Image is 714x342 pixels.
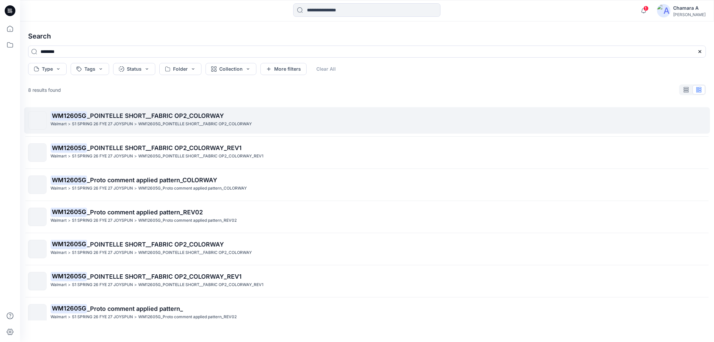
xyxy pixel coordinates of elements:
span: _POINTELLE SHORT__FABRIC OP2_COLORWAY [87,112,224,119]
p: WM12605G_Proto comment applied pattern_REV02 [138,314,237,321]
button: More filters [260,63,307,75]
button: Status [113,63,155,75]
button: Tags [71,63,109,75]
mark: WM12605G [51,111,87,120]
p: S1 SPRING 26 FYE 27 JOYSPUN [72,153,133,160]
p: Walmart [51,314,67,321]
p: S1 SPRING 26 FYE 27 JOYSPUN [72,185,133,192]
a: WM12605G_POINTELLE SHORT__FABRIC OP2_COLORWAYWalmart>S1 SPRING 26 FYE 27 JOYSPUN>WM12605G_POINTEL... [24,236,710,262]
span: _POINTELLE SHORT__FABRIC OP2_COLORWAY_REV1 [87,144,242,151]
button: Type [28,63,67,75]
span: _Proto comment applied pattern_COLORWAY [87,177,217,184]
p: > [68,185,71,192]
p: Walmart [51,153,67,160]
span: _Proto comment applied pattern_ [87,305,183,312]
mark: WM12605G [51,240,87,249]
p: WM12605G_Proto comment applied pattern_COLORWAY [138,185,247,192]
mark: WM12605G [51,272,87,281]
p: > [68,314,71,321]
span: 1 [643,6,649,11]
p: > [134,217,137,224]
mark: WM12605G [51,304,87,313]
a: WM12605G_POINTELLE SHORT__FABRIC OP2_COLORWAY_REV1Walmart>S1 SPRING 26 FYE 27 JOYSPUN>WM12605G_PO... [24,139,710,166]
button: Folder [159,63,202,75]
a: WM12605G_POINTELLE SHORT__FABRIC OP2_COLORWAY_REV1Walmart>S1 SPRING 26 FYE 27 JOYSPUN>WM12605G_PO... [24,268,710,294]
a: WM12605G_Proto comment applied pattern_COLORWAYWalmart>S1 SPRING 26 FYE 27 JOYSPUN>WM12605G_Proto... [24,172,710,198]
p: > [134,153,137,160]
p: > [68,281,71,288]
button: Collection [206,63,256,75]
img: avatar [657,4,670,17]
p: S1 SPRING 26 FYE 27 JOYSPUN [72,314,133,321]
p: > [68,121,71,128]
div: Chamara A [673,4,706,12]
p: WM12605G_Proto comment applied pattern_REV02 [138,217,237,224]
a: WM12605G_POINTELLE SHORT__FABRIC OP2_COLORWAYWalmart>S1 SPRING 26 FYE 27 JOYSPUN>WM12605G_POINTEL... [24,107,710,134]
a: WM12605G_Proto comment applied pattern_Walmart>S1 SPRING 26 FYE 27 JOYSPUN>WM12605G_Proto comment... [24,300,710,327]
a: WM12605G_Proto comment applied pattern_REV02Walmart>S1 SPRING 26 FYE 27 JOYSPUN>WM12605G_Proto co... [24,204,710,230]
p: > [68,217,71,224]
mark: WM12605G [51,207,87,217]
p: WM12605G_POINTELLE SHORT__FABRIC OP2_COLORWAY [138,249,252,256]
p: Walmart [51,217,67,224]
mark: WM12605G [51,175,87,185]
p: S1 SPRING 26 FYE 27 JOYSPUN [72,249,133,256]
h4: Search [23,27,711,46]
span: _POINTELLE SHORT__FABRIC OP2_COLORWAY [87,241,224,248]
mark: WM12605G [51,143,87,152]
div: [PERSON_NAME] [673,12,706,17]
p: > [68,249,71,256]
p: S1 SPRING 26 FYE 27 JOYSPUN [72,217,133,224]
p: Walmart [51,121,67,128]
p: WM12605G_POINTELLE SHORT__FABRIC OP2_COLORWAY_REV1 [138,281,263,288]
span: _POINTELLE SHORT__FABRIC OP2_COLORWAY_REV1 [87,273,242,280]
p: > [134,314,137,321]
p: > [134,249,137,256]
p: > [134,185,137,192]
p: WM12605G_POINTELLE SHORT__FABRIC OP2_COLORWAY_REV1 [138,153,263,160]
p: Walmart [51,249,67,256]
p: > [134,281,137,288]
span: _Proto comment applied pattern_REV02 [87,209,203,216]
p: S1 SPRING 26 FYE 27 JOYSPUN [72,281,133,288]
p: > [134,121,137,128]
p: > [68,153,71,160]
p: Walmart [51,281,67,288]
p: WM12605G_POINTELLE SHORT__FABRIC OP2_COLORWAY [138,121,252,128]
p: 8 results found [28,86,61,93]
p: Walmart [51,185,67,192]
p: S1 SPRING 26 FYE 27 JOYSPUN [72,121,133,128]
